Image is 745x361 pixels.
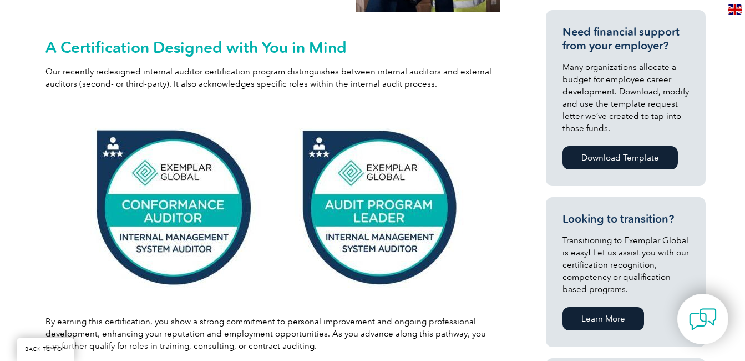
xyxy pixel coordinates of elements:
img: contact-chat.png [689,305,717,333]
a: BACK TO TOP [17,338,74,361]
h3: Looking to transition? [562,212,689,226]
p: Our recently redesigned internal auditor certification program distinguishes between internal aud... [45,66,500,90]
a: Learn More [562,307,644,330]
p: By earning this certification, you show a strong commitment to personal improvement and ongoing p... [45,315,500,352]
a: Download Template [562,146,678,169]
p: Transitioning to Exemplar Global is easy! Let us assist you with our certification recognition, c... [562,234,689,295]
h2: A Certification Designed with You in Mind [45,38,500,56]
img: IA badges [82,110,464,304]
h3: Need financial support from your employer? [562,25,689,53]
p: Many organizations allocate a budget for employee career development. Download, modify and use th... [562,61,689,134]
img: en [728,4,742,15]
